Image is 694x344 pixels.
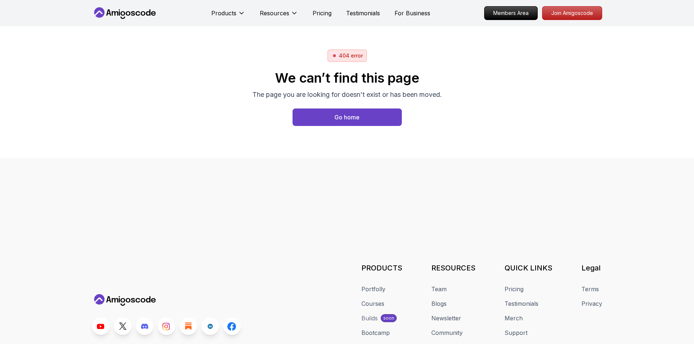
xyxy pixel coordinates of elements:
[542,7,602,20] p: Join Amigoscode
[581,263,602,273] h3: Legal
[484,6,538,20] a: Members Area
[114,317,132,335] a: Twitter link
[581,299,602,308] a: Privacy
[505,314,523,323] a: Merch
[201,317,219,335] a: LinkedIn link
[431,263,475,273] h3: RESOURCES
[361,299,384,308] a: Courses
[395,9,430,17] a: For Business
[542,6,602,20] a: Join Amigoscode
[260,9,289,17] p: Resources
[431,328,463,337] a: Community
[431,314,461,323] a: Newsletter
[339,52,363,59] p: 404 error
[581,285,599,293] a: Terms
[293,108,402,126] a: Home page
[136,317,153,335] a: Discord link
[505,263,552,273] h3: QUICK LINKS
[431,299,447,308] a: Blogs
[211,9,245,23] button: Products
[383,315,394,321] p: soon
[431,285,447,293] a: Team
[361,285,385,293] a: Portfolly
[505,328,528,337] a: Support
[211,9,236,17] p: Products
[361,328,390,337] a: Bootcamp
[334,113,360,122] div: Go home
[505,299,538,308] a: Testimonials
[293,108,402,126] button: Go home
[223,317,241,335] a: Facebook link
[505,285,524,293] a: Pricing
[346,9,380,17] a: Testimonials
[361,263,402,273] h3: PRODUCTS
[313,9,332,17] a: Pricing
[252,90,442,100] p: The page you are looking for doesn't exist or has been moved.
[252,71,442,85] h2: We can’t find this page
[485,7,537,20] p: Members Area
[92,317,110,335] a: Youtube link
[361,314,378,323] div: Builds
[158,317,175,335] a: Instagram link
[260,9,298,23] button: Resources
[180,317,197,335] a: Blog link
